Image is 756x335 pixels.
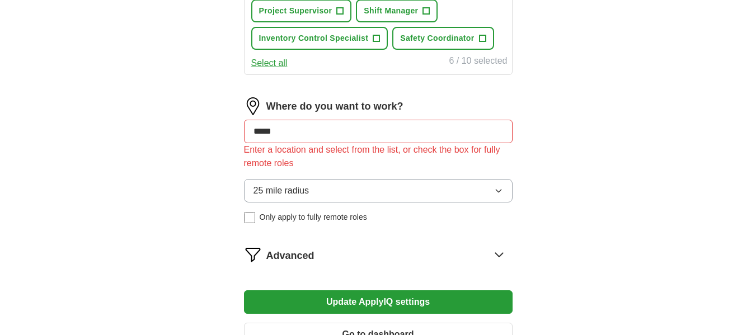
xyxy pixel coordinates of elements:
img: filter [244,246,262,263]
button: Update ApplyIQ settings [244,290,513,314]
input: Only apply to fully remote roles [244,212,255,223]
button: Inventory Control Specialist [251,27,388,50]
span: Project Supervisor [259,5,332,17]
button: 25 mile radius [244,179,513,202]
img: location.png [244,97,262,115]
label: Where do you want to work? [266,99,403,114]
span: Only apply to fully remote roles [260,211,367,223]
span: Advanced [266,248,314,263]
span: 25 mile radius [253,184,309,197]
div: 6 / 10 selected [449,54,507,70]
button: Safety Coordinator [392,27,494,50]
span: Inventory Control Specialist [259,32,369,44]
span: Safety Coordinator [400,32,474,44]
span: Shift Manager [364,5,418,17]
div: Enter a location and select from the list, or check the box for fully remote roles [244,143,513,170]
button: Select all [251,56,288,70]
